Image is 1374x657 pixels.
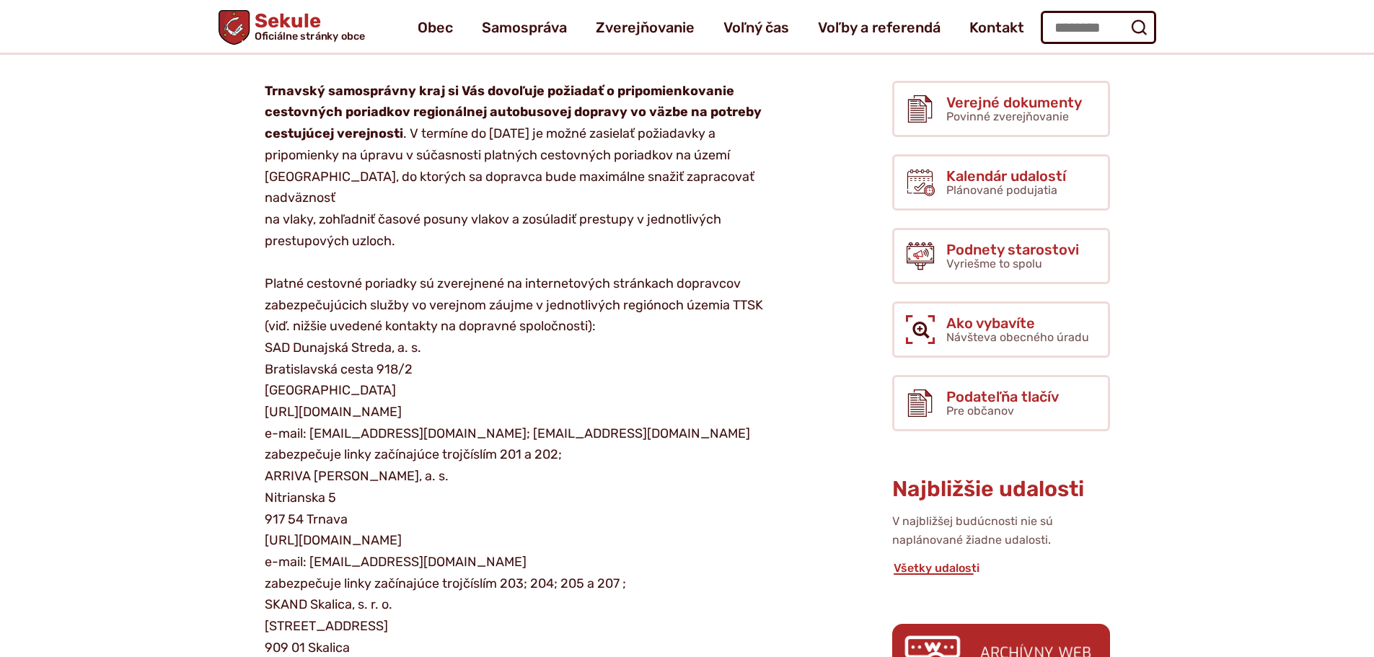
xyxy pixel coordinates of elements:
[969,7,1024,48] a: Kontakt
[946,330,1089,344] span: Návšteva obecného úradu
[596,7,695,48] a: Zverejňovanie
[723,7,789,48] a: Voľný čas
[892,81,1110,137] a: Verejné dokumenty Povinné zverejňovanie
[482,7,567,48] a: Samospráva
[892,228,1110,284] a: Podnety starostovi Vyriešme to spolu
[946,110,1069,123] span: Povinné zverejňovanie
[892,375,1110,431] a: Podateľňa tlačív Pre občanov
[418,7,453,48] a: Obec
[946,168,1066,184] span: Kalendár udalostí
[219,10,365,45] a: Logo Sekule, prejsť na domovskú stránku.
[892,477,1110,501] h3: Najbližšie udalosti
[219,10,250,45] img: Prejsť na domovskú stránku
[946,242,1079,257] span: Podnety starostovi
[254,31,365,41] span: Oficiálne stránky obce
[946,94,1082,110] span: Verejné dokumenty
[946,183,1057,197] span: Plánované podujatia
[946,257,1042,270] span: Vyriešme to spolu
[265,83,762,141] strong: Trnavský samosprávny kraj si Vás dovoľuje požiadať o pripomienkovanie cestovných poriadkov region...
[946,389,1059,405] span: Podateľňa tlačív
[250,12,365,42] span: Sekule
[892,301,1110,358] a: Ako vybavíte Návšteva obecného úradu
[818,7,941,48] a: Voľby a referendá
[892,512,1110,550] p: V najbližšej budúcnosti nie sú naplánované žiadne udalosti.
[946,315,1089,331] span: Ako vybavíte
[892,154,1110,211] a: Kalendár udalostí Plánované podujatia
[892,561,981,575] a: Všetky udalosti
[946,404,1014,418] span: Pre občanov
